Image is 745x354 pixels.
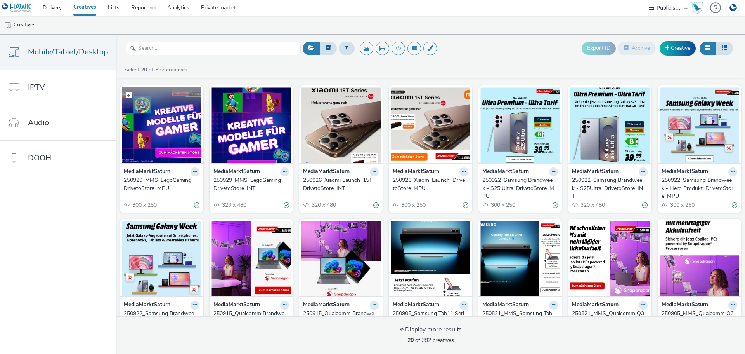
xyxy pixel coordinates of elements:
a: 250905_Samsung Tab11 Series_DrivetoStore_INT [393,310,468,326]
img: 250915_Qualcomm Brandweek_DrivetoStore_MPU visual [211,221,291,296]
button: Archive [618,42,656,55]
strong: MediaMarktSaturn [572,167,619,176]
button: Table [716,42,733,55]
strong: MediaMarktSaturn [303,301,350,310]
strong: MediaMarktSaturn [303,167,350,176]
span: 300 x 250 [490,201,515,209]
div: 250926_Xiaomi Launch_15T_DrivetoStore_INT [303,176,376,192]
span: 320 x 480 [580,201,605,209]
div: 250926_Xiaomi Launch_DrivetoStore_MPU [393,176,465,192]
img: 250929_MMS_LegoGaming_DrivetoStore_INT visual [211,87,291,163]
img: 250922_Samsung Brandweek - Hero Produkt_DrivetoStore_MPU visual [660,87,739,163]
div: Valid [373,201,379,209]
img: 250821_MMS_Qualcomm Q325_DrivetoStore_MPU visual [570,221,650,296]
div: Valid [732,201,737,209]
span: Mobile/Tablet/Desktop [28,46,108,58]
input: Search... [126,42,301,55]
strong: MediaMarktSaturn [124,301,170,310]
a: 250929_MMS_LegoGaming_DrivetoStore_MPU [124,176,199,192]
strong: MediaMarktSaturn [393,301,439,310]
span: 300 x 250 [400,201,426,209]
div: 250915_Qualcomm Brandweek_DrivetoStore_INT [303,310,376,326]
a: 250926_Xiaomi Launch_15T_DrivetoStore_INT [303,176,379,192]
span: Audio [28,117,49,128]
span: 320 x 480 [311,201,336,209]
img: 250929_MMS_LegoGaming_DrivetoStore_MPU visual [122,87,201,163]
button: Export ID [582,42,616,54]
div: 250905_MMS_Qualcomm Q325_DrivetoStore_INT [662,310,734,326]
a: 250922_Samsung Brandweek - S25 Ultra_DrivetoStore_MPU [482,176,558,200]
a: 250905_MMS_Qualcomm Q325_DrivetoStore_INT [662,310,737,326]
a: Creative [660,41,696,55]
div: 250922_Samsung Brandweek - Hero Produkt_DrivetoStore_MPU [662,176,734,200]
img: 250922_Samsung Brandweek - Hero Produkt_DrivetoStore_INT visual [122,221,201,296]
div: Valid [463,201,468,209]
img: 250926_Xiaomi Launch_DrivetoStore_MPU visual [391,87,470,163]
span: IPTV [28,82,45,93]
strong: MediaMarktSaturn [482,167,529,176]
span: 300 x 250 [132,201,157,209]
a: 250922_Samsung Brandweek - Hero Produkt_DrivetoStore_INT [124,310,199,333]
a: Hawk Academy [691,2,706,14]
div: 250905_Samsung Tab11 Series_DrivetoStore_INT [393,310,465,326]
img: 250821_MMS_Samsung Tab11 Series_DrivetoStore_MPU visual [480,221,560,296]
div: 250929_MMS_LegoGaming_DrivetoStore_INT [213,176,286,192]
img: Account DE [727,2,739,14]
div: Valid [553,201,558,209]
div: 250922_Samsung Brandweek - Hero Produkt_DrivetoStore_INT [124,310,196,333]
div: Valid [642,201,648,209]
strong: MediaMarktSaturn [213,167,260,176]
div: 250821_MMS_Qualcomm Q325_DrivetoStore_MPU [572,310,645,326]
img: 250915_Qualcomm Brandweek_DrivetoStore_INT visual [301,221,381,296]
img: 250905_MMS_Qualcomm Q325_DrivetoStore_INT visual [660,221,739,296]
div: Valid [194,201,199,209]
img: Hawk Academy [691,2,703,14]
span: DOOH [28,152,51,164]
div: 250922_Samsung Brandweek - S25Ultra_DrivetoStore_INT [572,176,645,200]
a: 250929_MMS_LegoGaming_DrivetoStore_INT [213,176,289,192]
div: Display more results [400,325,462,334]
strong: 20 [141,66,147,73]
span: 320 x 480 [221,201,246,209]
div: 250915_Qualcomm Brandweek_DrivetoStore_MPU [213,310,286,326]
strong: MediaMarktSaturn [393,167,439,176]
strong: MediaMarktSaturn [213,301,260,310]
img: 250922_Samsung Brandweek - S25 Ultra_DrivetoStore_MPU visual [480,87,560,163]
div: Valid [284,201,289,209]
a: 250821_MMS_Samsung Tab11 Series_DrivetoStore_MPU [482,310,558,326]
a: 250821_MMS_Qualcomm Q325_DrivetoStore_MPU [572,310,648,326]
img: 250926_Xiaomi Launch_15T_DrivetoStore_INT visual [301,87,381,163]
a: 250915_Qualcomm Brandweek_DrivetoStore_MPU [213,310,289,326]
strong: MediaMarktSaturn [662,301,708,310]
strong: MediaMarktSaturn [124,167,170,176]
div: 250929_MMS_LegoGaming_DrivetoStore_MPU [124,176,196,192]
strong: MediaMarktSaturn [572,301,619,310]
div: 250922_Samsung Brandweek - S25 Ultra_DrivetoStore_MPU [482,176,555,200]
a: 250922_Samsung Brandweek - S25Ultra_DrivetoStore_INT [572,176,648,200]
a: 250926_Xiaomi Launch_DrivetoStore_MPU [393,176,468,192]
span: of 392 creatives [407,337,454,344]
a: Select of 392 creatives [124,66,191,73]
strong: MediaMarktSaturn [482,301,529,310]
img: 250905_Samsung Tab11 Series_DrivetoStore_INT visual [391,221,470,296]
span: 300 x 250 [669,201,695,209]
img: mobile [4,21,12,29]
button: Grid [700,42,716,55]
strong: 20 [407,337,414,344]
img: undefined Logo [2,3,32,13]
strong: MediaMarktSaturn [662,167,708,176]
div: 250821_MMS_Samsung Tab11 Series_DrivetoStore_MPU [482,310,555,326]
a: 250915_Qualcomm Brandweek_DrivetoStore_INT [303,310,379,326]
a: 250922_Samsung Brandweek - Hero Produkt_DrivetoStore_MPU [662,176,737,200]
img: 250922_Samsung Brandweek - S25Ultra_DrivetoStore_INT visual [570,87,650,163]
